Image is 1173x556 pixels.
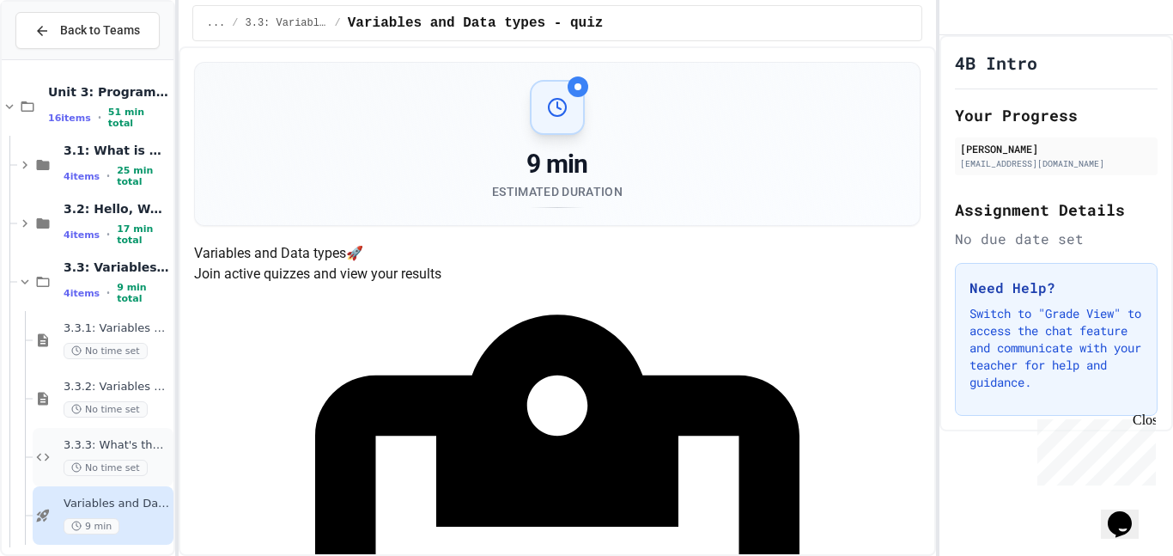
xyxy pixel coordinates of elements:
span: • [98,111,101,125]
span: / [335,16,341,30]
span: 3.2: Hello, World! [64,201,170,217]
div: 9 min [492,149,623,180]
span: 16 items [48,113,91,124]
span: No time set [64,460,148,476]
span: • [106,169,110,183]
span: No time set [64,401,148,418]
span: 3.3.2: Variables and Data Types - Review [64,380,170,394]
span: • [106,286,110,300]
h3: Need Help? [969,278,1143,298]
span: Variables and Data types - quiz [64,497,170,511]
div: [EMAIL_ADDRESS][DOMAIN_NAME] [960,157,1152,170]
span: 4 items [64,229,100,241]
span: 3.1: What is Code? [64,143,170,158]
span: / [232,16,238,30]
h2: Assignment Details [955,198,1158,222]
div: Estimated Duration [492,183,623,200]
span: ... [207,16,226,30]
iframe: chat widget [1101,487,1156,539]
span: Back to Teams [60,21,140,40]
span: 25 min total [117,165,170,187]
span: No time set [64,343,148,359]
h2: Your Progress [955,103,1158,127]
span: • [106,228,110,241]
span: 17 min total [117,223,170,246]
h4: Variables and Data types 🚀 [194,243,921,264]
h1: 4B Intro [955,51,1037,75]
span: 3.3.3: What's the Type? [64,438,170,453]
span: Variables and Data types - quiz [348,13,604,34]
p: Switch to "Grade View" to access the chat feature and communicate with your teacher for help and ... [969,305,1143,391]
span: Unit 3: Programming Fundamentals [48,84,170,100]
span: 51 min total [108,107,170,129]
span: 3.3: Variables and Data Types [64,260,170,275]
div: [PERSON_NAME] [960,141,1152,156]
p: Join active quizzes and view your results [194,264,921,284]
span: 9 min total [117,282,170,304]
iframe: chat widget [1030,412,1156,486]
span: 4 items [64,288,100,299]
button: Back to Teams [15,12,160,49]
span: 3.3: Variables and Data Types [246,16,328,30]
span: 4 items [64,171,100,182]
span: 3.3.1: Variables and Data Types [64,321,170,336]
div: Chat with us now!Close [7,7,119,109]
span: 9 min [64,518,119,535]
div: No due date set [955,229,1158,249]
